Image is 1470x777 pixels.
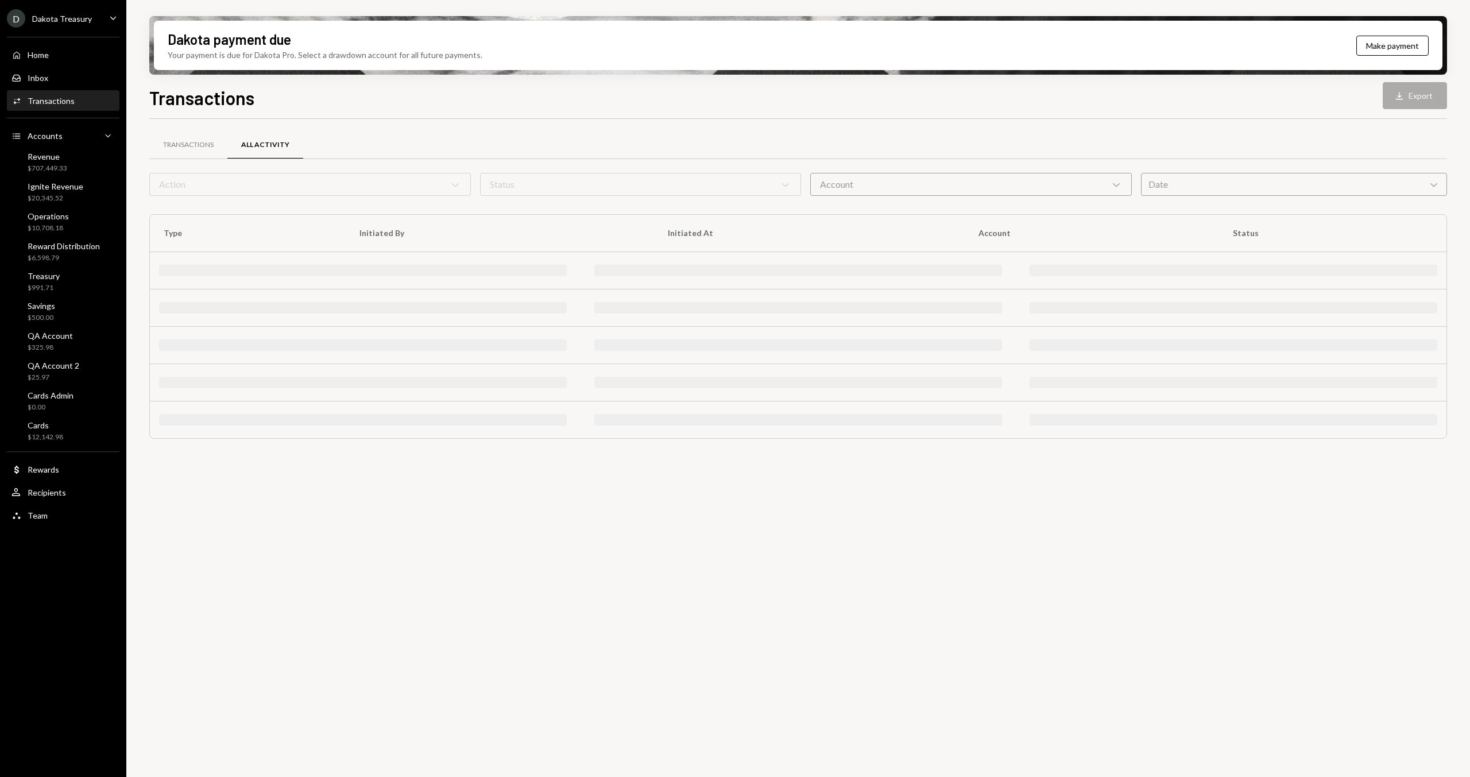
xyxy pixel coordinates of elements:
div: Treasury [28,271,60,281]
a: Team [7,505,119,525]
a: Revenue$707,449.33 [7,148,119,176]
th: Initiated At [654,215,965,252]
div: QA Account 2 [28,361,79,370]
div: Dakota payment due [168,30,291,49]
a: Transactions [149,130,227,160]
a: Home [7,44,119,65]
div: Inbox [28,73,48,83]
div: Revenue [28,152,67,161]
a: Operations$10,708.18 [7,208,119,235]
a: Reward Distribution$6,598.79 [7,238,119,265]
div: All Activity [241,140,289,150]
div: $25.97 [28,373,79,382]
a: Inbox [7,67,119,88]
div: $991.71 [28,283,60,293]
a: Cards Admin$0.00 [7,387,119,415]
div: Accounts [28,131,63,141]
div: Transactions [163,140,214,150]
div: $0.00 [28,403,73,412]
a: Transactions [7,90,119,111]
div: D [7,9,25,28]
button: Make payment [1356,36,1429,56]
div: $325.98 [28,343,73,353]
div: Cards Admin [28,391,73,400]
a: Treasury$991.71 [7,268,119,295]
div: Cards [28,420,63,430]
div: $500.00 [28,313,55,323]
div: Rewards [28,465,59,474]
div: Account [810,173,1132,196]
div: Date [1141,173,1448,196]
a: Ignite Revenue$20,345.52 [7,178,119,206]
th: Initiated By [346,215,654,252]
div: Savings [28,301,55,311]
div: QA Account [28,331,73,341]
div: Ignite Revenue [28,181,83,191]
div: $707,449.33 [28,164,67,173]
div: Recipients [28,488,66,497]
div: $20,345.52 [28,194,83,203]
a: Accounts [7,125,119,146]
h1: Transactions [149,86,254,109]
div: $10,708.18 [28,223,69,233]
a: Cards$12,142.98 [7,417,119,444]
th: Account [965,215,1219,252]
div: $12,142.98 [28,432,63,442]
th: Type [150,215,346,252]
a: All Activity [227,130,303,160]
a: QA Account$325.98 [7,327,119,355]
div: Transactions [28,96,75,106]
th: Status [1219,215,1446,252]
div: Dakota Treasury [32,14,92,24]
div: Team [28,511,48,520]
div: Your payment is due for Dakota Pro. Select a drawdown account for all future payments. [168,49,482,61]
div: Reward Distribution [28,241,100,251]
a: Savings$500.00 [7,297,119,325]
a: Recipients [7,482,119,502]
div: Operations [28,211,69,221]
a: Rewards [7,459,119,480]
a: QA Account 2$25.97 [7,357,119,385]
div: Home [28,50,49,60]
div: $6,598.79 [28,253,100,263]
